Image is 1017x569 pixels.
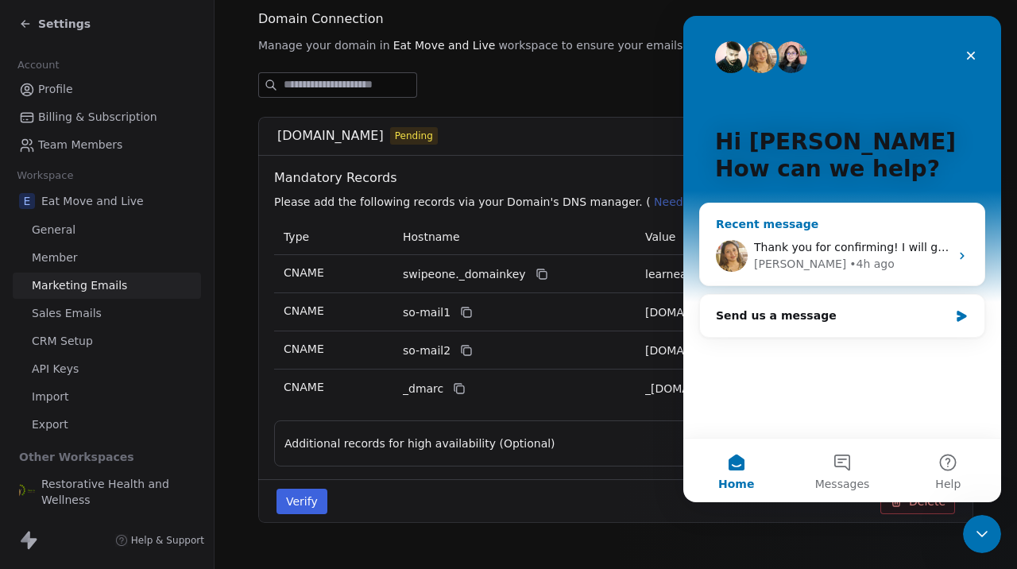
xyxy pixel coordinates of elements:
[645,266,858,283] span: learneatmoveandlivecom._domainkey.swipeone.email
[115,534,204,547] a: Help & Support
[284,229,384,246] p: Type
[13,273,201,299] a: Marketing Emails
[32,250,78,266] span: Member
[13,245,201,271] a: Member
[19,484,35,500] img: RHW_logo.png
[132,463,187,474] span: Messages
[274,168,964,188] span: Mandatory Records
[38,137,122,153] span: Team Members
[274,194,964,210] p: Please add the following records via your Domain's DNS manager. ( )
[403,381,443,397] span: _dmarc
[683,16,1001,502] iframe: Intercom live chat
[13,76,201,103] a: Profile
[32,361,79,377] span: API Keys
[645,343,738,359] span: learneatmoveandlivecom2.swipeone.email
[32,389,68,405] span: Import
[38,109,157,126] span: Billing & Subscription
[273,25,302,54] div: Close
[13,132,201,158] a: Team Members
[284,266,324,279] span: CNAME
[395,129,433,143] span: Pending
[403,266,526,283] span: swipeone._domainkey
[16,278,302,322] div: Send us a message
[33,292,265,308] div: Send us a message
[38,16,91,32] span: Settings
[277,126,384,145] span: [DOMAIN_NAME]
[38,81,73,98] span: Profile
[32,305,102,322] span: Sales Emails
[654,195,717,208] span: Need help?
[284,304,324,317] span: CNAME
[166,240,211,257] div: • 4h ago
[19,16,91,32] a: Settings
[71,240,163,257] div: [PERSON_NAME]
[10,53,66,77] span: Account
[13,217,201,243] a: General
[963,515,1001,553] iframe: Intercom live chat
[41,476,195,508] span: Restorative Health and Wellness
[13,412,201,438] a: Export
[32,333,93,350] span: CRM Setup
[645,381,744,397] span: _dmarc.swipeone.email
[35,463,71,474] span: Home
[131,534,204,547] span: Help & Support
[645,304,738,321] span: learneatmoveandlivecom1.swipeone.email
[258,10,384,29] span: Domain Connection
[212,423,318,486] button: Help
[10,164,80,188] span: Workspace
[106,423,211,486] button: Messages
[284,435,555,451] span: Additional records for high availability (Optional)
[13,444,141,470] span: Other Workspaces
[32,277,127,294] span: Marketing Emails
[498,37,717,53] span: workspace to ensure your emails reach
[403,230,460,243] span: Hostname
[252,463,277,474] span: Help
[13,384,201,410] a: Import
[276,489,327,514] button: Verify
[41,193,144,209] span: Eat Move and Live
[284,343,324,355] span: CNAME
[32,416,68,433] span: Export
[393,37,496,53] span: Eat Move and Live
[403,304,450,321] span: so-mail1
[19,193,35,209] span: E
[32,222,75,238] span: General
[13,300,201,327] a: Sales Emails
[13,104,201,130] a: Billing & Subscription
[258,37,390,53] span: Manage your domain in
[284,434,947,453] button: Additional records for high availability (Optional)Recommended
[71,225,339,238] span: Thank you for confirming! I will get back shortly.
[284,381,324,393] span: CNAME
[645,230,675,243] span: Value
[13,356,201,382] a: API Keys
[13,328,201,354] a: CRM Setup
[403,343,450,359] span: so-mail2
